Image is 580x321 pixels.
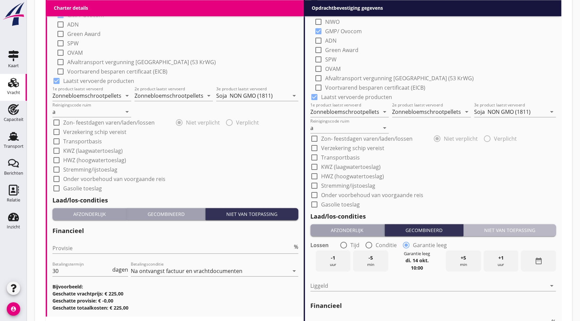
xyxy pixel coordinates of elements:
[392,106,461,117] input: 2e product laatst vervoerd
[385,224,463,236] button: Gecombineerd
[1,2,26,27] img: logo-small.a267ee39.svg
[67,11,104,18] label: GMP/ Ovocom
[325,46,358,53] label: Green Award
[548,107,556,116] i: arrow_drop_down
[325,56,337,62] label: SPW
[321,93,392,100] label: Laatst vervoerde producten
[548,281,556,289] i: arrow_drop_down
[67,2,82,9] label: NIWO
[52,297,298,304] h3: Geschatte provisie: € -0,00
[67,21,79,28] label: ADN
[463,107,471,116] i: arrow_drop_down
[205,208,298,220] button: Niet van toepassing
[67,40,79,46] label: SPW
[466,226,553,233] div: Niet van toepassing
[387,226,460,233] div: Gecombineerd
[310,241,329,248] strong: Lossen
[52,90,122,101] input: 1e product laatst vervoerd
[63,128,126,135] label: Verzekering schip vereist
[52,304,298,311] h3: Geschatte totaalkosten: € 225,00
[52,208,127,220] button: Afzonderlijk
[52,290,298,297] h3: Geschatte vrachtprijs: € 225,00
[123,91,131,99] i: arrow_drop_down
[310,301,556,310] h2: Financieel
[321,144,384,151] label: Verzekering schip vereist
[321,163,381,170] label: KWZ (laagwatertoeslag)
[67,49,83,56] label: OVAM
[7,90,20,95] div: Vracht
[316,250,351,271] div: uur
[293,244,298,249] div: %
[321,154,360,160] label: Transportbasis
[63,156,126,163] label: HWZ (hoogwatertoeslag)
[7,302,20,316] i: account_circle
[63,175,165,182] label: Onder voorbehoud van voorgaande reis
[321,9,363,15] label: Certificerings eis
[321,135,413,142] label: Zon- feestdagen varen/laden/lossen
[325,28,362,34] label: GMP/ Ovocom
[123,107,131,116] i: arrow_drop_down
[216,90,289,101] input: 3e product laatst vervoerd
[4,117,24,122] div: Capaciteit
[205,91,213,99] i: arrow_drop_down
[413,241,447,248] label: Garantie leeg
[405,257,428,263] strong: di. 14 okt.
[534,257,542,265] i: date_range
[310,224,385,236] button: Afzonderlijk
[52,283,298,290] h3: Bijvoorbeeld:
[67,30,101,37] label: Green Award
[111,267,128,272] div: dagen
[7,225,20,229] div: Inzicht
[310,212,556,221] h2: Laad/los-condities
[321,191,423,198] label: Onder voorbehoud van voorgaande reis
[498,254,503,261] span: +1
[381,124,389,132] i: arrow_drop_down
[67,68,167,75] label: Voortvarend besparen certificaat (EICB)
[376,241,397,248] label: Conditie
[52,265,111,276] input: Betalingstermijn
[129,210,202,217] div: Gecombineerd
[463,224,556,236] button: Niet van toepassing
[325,37,337,44] label: ADN
[63,166,117,173] label: Stremming/ijstoeslag
[52,226,298,235] h2: Financieel
[369,254,373,261] span: -5
[353,250,388,271] div: min
[325,65,341,72] label: OVAM
[63,185,102,191] label: Gasolie toeslag
[52,195,298,204] h2: Laad/los-condities
[321,201,360,208] label: Gasolie toeslag
[134,90,204,101] input: 2e product laatst vervoerd
[67,58,216,65] label: Afvaltransport vergunning [GEOGRAPHIC_DATA] (53 KrWG)
[131,268,242,274] div: Na ontvangst factuur en vrachtdocumenten
[7,198,20,202] div: Relatie
[63,77,134,84] label: Laatst vervoerde producten
[325,84,425,91] label: Voortvarend besparen certificaat (EICB)
[321,173,384,179] label: HWZ (hoogwatertoeslag)
[461,254,466,261] span: +5
[310,106,380,117] input: 1e product laatst vervoerd
[411,264,423,271] strong: 10:00
[63,147,123,154] label: KWZ (laagwatertoeslag)
[290,91,298,99] i: arrow_drop_down
[127,208,205,220] button: Gecombineerd
[290,267,298,275] i: arrow_drop_down
[313,226,382,233] div: Afzonderlijk
[474,106,547,117] input: 3e product laatst vervoerd
[52,106,122,117] input: Reinigingscode ruim
[4,144,24,148] div: Transport
[8,63,19,68] div: Kaart
[331,254,335,261] span: -1
[63,138,102,144] label: Transportbasis
[325,75,474,81] label: Afvaltransport vergunning [GEOGRAPHIC_DATA] (53 KrWG)
[484,250,518,271] div: uur
[350,241,359,248] label: Tijd
[4,171,23,175] div: Berichten
[446,250,481,271] div: min
[55,210,124,217] div: Afzonderlijk
[325,18,340,25] label: NIWO
[208,210,295,217] div: Niet van toepassing
[381,107,389,116] i: arrow_drop_down
[404,250,430,257] div: Garantie leeg
[321,182,375,189] label: Stremming/ijstoeslag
